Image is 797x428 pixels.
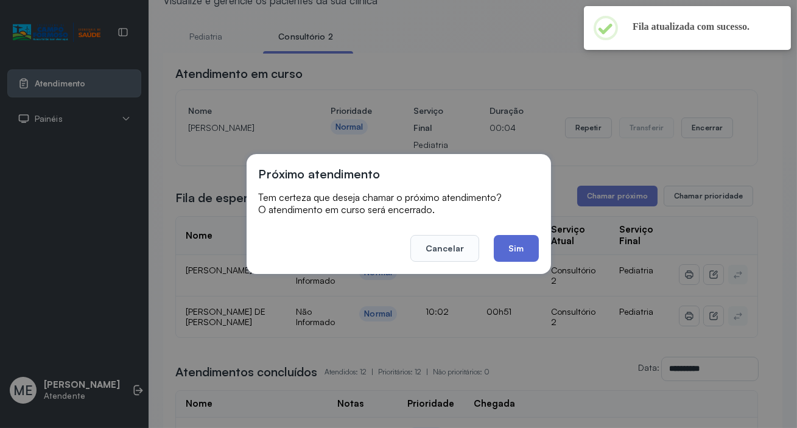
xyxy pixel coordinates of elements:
p: Tem certeza que deseja chamar o próximo atendimento? [259,191,539,203]
h2: Fila atualizada com sucesso. [633,21,771,33]
button: Sim [494,235,538,262]
h3: Próximo atendimento [259,166,381,181]
p: O atendimento em curso será encerrado. [259,203,539,216]
button: Cancelar [410,235,479,262]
